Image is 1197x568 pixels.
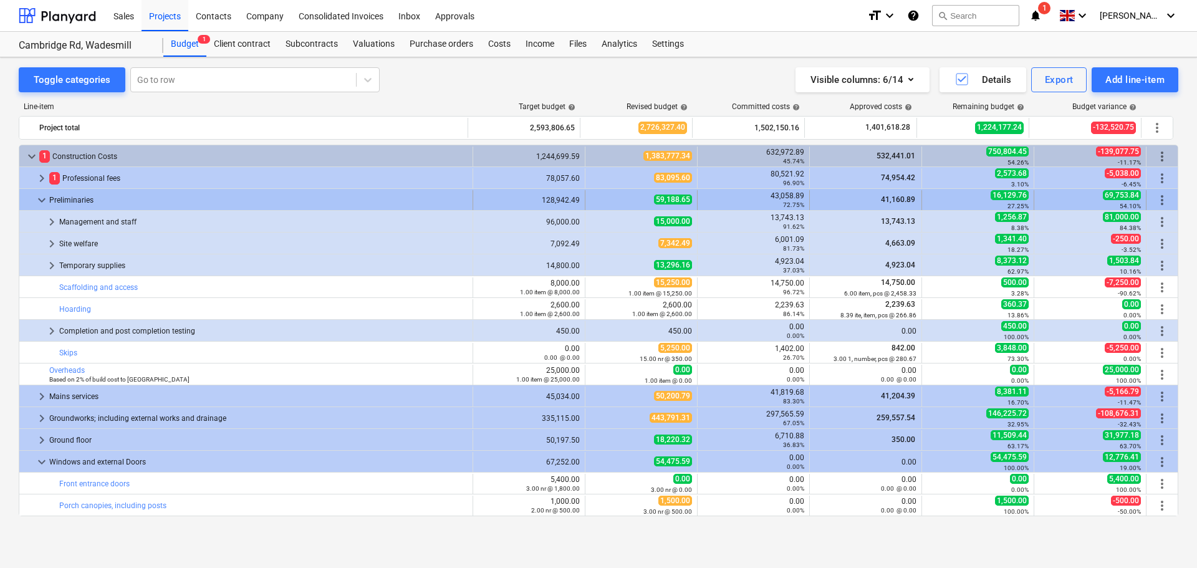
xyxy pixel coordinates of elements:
div: Subcontracts [278,32,345,57]
span: 1,503.84 [1107,256,1141,266]
span: [PERSON_NAME] [1100,11,1162,21]
span: 0.00 [1122,321,1141,331]
span: 259,557.54 [875,413,916,422]
span: More actions [1155,498,1170,513]
span: More actions [1155,389,1170,404]
div: Completion and post completion testing [59,321,468,341]
div: 8,000.00 [478,279,580,296]
span: help [902,103,912,111]
div: Purchase orders [402,32,481,57]
span: 14,750.00 [880,278,916,287]
div: Toggle categories [34,72,110,88]
small: 100.00% [1116,377,1141,384]
div: Budget [163,32,206,57]
small: 0.00% [1011,486,1029,493]
small: 100.00% [1116,486,1141,493]
span: 15,000.00 [654,216,692,226]
a: Costs [481,32,518,57]
span: 500.00 [1001,277,1029,287]
div: 632,972.89 [703,148,804,165]
i: keyboard_arrow_down [1163,8,1178,23]
div: 0.00 [815,458,916,466]
span: 0.00 [1010,474,1029,484]
div: Approved costs [850,102,912,111]
small: Based on 2% of build cost to Rosetta [49,376,190,383]
span: 11,509.44 [991,430,1029,440]
span: 360.37 [1001,299,1029,309]
small: 1.00 item @ 2,600.00 [520,310,580,317]
div: 128,942.49 [478,196,580,205]
span: -132,520.75 [1091,122,1136,133]
span: keyboard_arrow_right [34,389,49,404]
span: 350.00 [890,435,916,444]
span: 3,848.00 [995,343,1029,353]
small: -11.47% [1118,399,1141,406]
span: 1,500.00 [658,496,692,506]
a: Analytics [594,32,645,57]
small: 100.00% [1004,465,1029,471]
span: More actions [1155,455,1170,469]
div: 0.00 [703,322,804,340]
span: 0.00 [1122,299,1141,309]
span: More actions [1155,193,1170,208]
div: Preliminaries [49,190,468,210]
span: help [1014,103,1024,111]
small: 100.00% [1004,508,1029,515]
a: Front entrance doors [59,479,130,488]
span: search [938,11,948,21]
small: 3.00 nr @ 500.00 [643,508,692,515]
small: 96.90% [783,180,804,186]
span: 1 [39,150,50,162]
a: Income [518,32,562,57]
small: 91.62% [783,223,804,230]
span: 0.00 [673,474,692,484]
span: 8,381.11 [995,387,1029,397]
div: 2,239.63 [703,301,804,318]
div: 80,521.92 [703,170,804,187]
div: 1,502,150.16 [698,118,799,138]
small: 3.00 1, number, pcs @ 280.67 [834,355,916,362]
small: 1.00 item @ 8,000.00 [520,289,580,296]
small: 63.70% [1120,443,1141,450]
div: Construction Costs [39,147,468,166]
span: 50,200.79 [654,391,692,401]
div: 43,058.89 [703,191,804,209]
div: 14,750.00 [703,279,804,296]
span: 54,475.59 [654,456,692,466]
span: More actions [1155,411,1170,426]
div: 297,565.59 [703,410,804,427]
a: Hoarding [59,305,91,314]
i: keyboard_arrow_down [1075,8,1090,23]
span: 83,095.60 [654,173,692,183]
button: Search [932,5,1019,26]
span: More actions [1155,171,1170,186]
small: -11.17% [1118,159,1141,166]
small: 8.39 ite, item, pcs @ 266.86 [840,312,916,319]
small: 67.05% [783,420,804,426]
span: help [565,103,575,111]
span: keyboard_arrow_down [24,149,39,164]
div: Details [954,72,1011,88]
div: Professional fees [49,168,468,188]
div: Client contract [206,32,278,57]
small: 63.17% [1007,443,1029,450]
div: 78,057.60 [478,174,580,183]
div: 0.00 [703,497,804,514]
div: 6,001.09 [703,235,804,253]
small: -50.00% [1118,508,1141,515]
div: 450.00 [478,327,580,335]
div: 0.00 [815,475,916,493]
span: 1 [49,172,60,184]
small: 10.16% [1120,268,1141,275]
small: 45.74% [783,158,804,165]
div: Target budget [519,102,575,111]
span: 443,791.31 [650,413,692,423]
span: 69,753.84 [1103,190,1141,200]
small: 0.00% [1011,377,1029,384]
span: 0.00 [673,365,692,375]
a: Valuations [345,32,402,57]
button: Add line-item [1092,67,1178,92]
small: -90.62% [1118,290,1141,297]
small: 0.00% [1123,355,1141,362]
